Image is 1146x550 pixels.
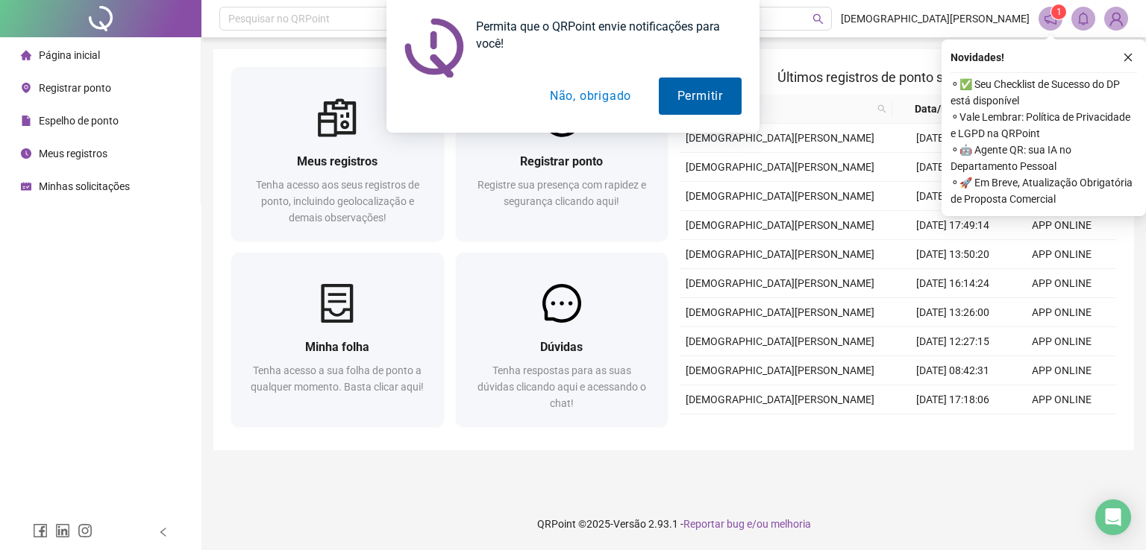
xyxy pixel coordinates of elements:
td: APP ONLINE [1007,211,1116,240]
span: Meus registros [297,154,378,168]
span: [DEMOGRAPHIC_DATA][PERSON_NAME] [686,132,874,144]
span: [DEMOGRAPHIC_DATA][PERSON_NAME] [686,335,874,347]
span: ⚬ 🚀 Em Breve, Atualização Obrigatória de Proposta Comercial [951,174,1137,207]
td: [DATE] 13:26:19 [898,124,1007,153]
td: APP ONLINE [1007,240,1116,269]
span: left [158,527,169,537]
span: facebook [33,523,48,538]
div: Permita que o QRPoint envie notificações para você! [464,18,742,52]
td: APP ONLINE [1007,385,1116,414]
span: Meus registros [39,148,107,159]
td: APP ONLINE [1007,356,1116,385]
img: notification icon [404,18,464,78]
span: schedule [21,181,31,192]
span: [DEMOGRAPHIC_DATA][PERSON_NAME] [686,277,874,289]
span: ⚬ 🤖 Agente QR: sua IA no Departamento Pessoal [951,142,1137,174]
td: [DATE] 17:49:14 [898,211,1007,240]
span: Tenha respostas para as suas dúvidas clicando aqui e acessando o chat! [477,364,646,409]
td: [DATE] 13:26:00 [898,298,1007,327]
span: Minha folha [305,340,369,354]
span: instagram [78,523,93,538]
a: Minha folhaTenha acesso a sua folha de ponto a qualquer momento. Basta clicar aqui! [231,253,444,426]
td: APP ONLINE [1007,269,1116,298]
a: DúvidasTenha respostas para as suas dúvidas clicando aqui e acessando o chat! [456,253,668,426]
td: APP ONLINE [1007,327,1116,356]
span: Minhas solicitações [39,180,130,192]
td: [DATE] 12:27:15 [898,327,1007,356]
td: [DATE] 08:42:31 [898,356,1007,385]
span: clock-circle [21,148,31,159]
span: Reportar bug e/ou melhoria [683,518,811,530]
td: [DATE] 07:56:30 [898,182,1007,211]
td: APP ONLINE [1007,298,1116,327]
button: Não, obrigado [531,78,650,115]
span: [DEMOGRAPHIC_DATA][PERSON_NAME] [686,306,874,318]
button: Permitir [659,78,742,115]
span: [DEMOGRAPHIC_DATA][PERSON_NAME] [686,364,874,376]
div: Open Intercom Messenger [1095,499,1131,535]
td: [DATE] 16:14:24 [898,269,1007,298]
span: Versão [613,518,646,530]
td: [DATE] 12:34:22 [898,153,1007,182]
span: Registrar ponto [520,154,603,168]
span: [DEMOGRAPHIC_DATA][PERSON_NAME] [686,190,874,202]
span: [DEMOGRAPHIC_DATA][PERSON_NAME] [686,248,874,260]
span: Tenha acesso a sua folha de ponto a qualquer momento. Basta clicar aqui! [251,364,424,393]
a: Meus registrosTenha acesso aos seus registros de ponto, incluindo geolocalização e demais observa... [231,67,444,241]
td: [DATE] 13:31:12 [898,414,1007,443]
span: Registre sua presença com rapidez e segurança clicando aqui! [477,179,646,207]
span: linkedin [55,523,70,538]
td: APP ONLINE [1007,414,1116,443]
span: Tenha acesso aos seus registros de ponto, incluindo geolocalização e demais observações! [256,179,419,224]
span: [DEMOGRAPHIC_DATA][PERSON_NAME] [686,161,874,173]
td: [DATE] 13:50:20 [898,240,1007,269]
footer: QRPoint © 2025 - 2.93.1 - [201,498,1146,550]
span: Dúvidas [540,340,583,354]
td: [DATE] 17:18:06 [898,385,1007,414]
span: [DEMOGRAPHIC_DATA][PERSON_NAME] [686,219,874,231]
span: [DEMOGRAPHIC_DATA][PERSON_NAME] [686,393,874,405]
a: Registrar pontoRegistre sua presença com rapidez e segurança clicando aqui! [456,67,668,241]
